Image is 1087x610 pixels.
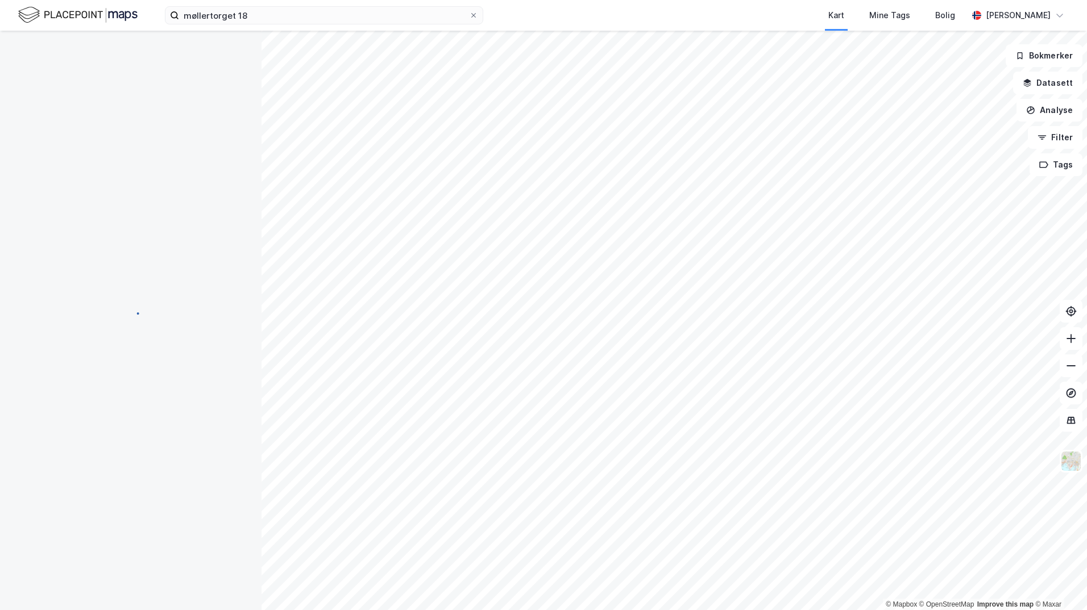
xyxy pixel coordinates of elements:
div: Bolig [935,9,955,22]
div: Kontrollprogram for chat [1030,555,1087,610]
div: Kart [828,9,844,22]
button: Analyse [1017,99,1082,122]
a: Mapbox [886,600,917,608]
button: Tags [1030,153,1082,176]
button: Datasett [1013,72,1082,94]
iframe: Chat Widget [1030,555,1087,610]
a: Improve this map [977,600,1034,608]
img: logo.f888ab2527a4732fd821a326f86c7f29.svg [18,5,138,25]
button: Bokmerker [1006,44,1082,67]
div: Mine Tags [869,9,910,22]
img: spinner.a6d8c91a73a9ac5275cf975e30b51cfb.svg [122,304,140,323]
div: [PERSON_NAME] [986,9,1051,22]
img: Z [1060,450,1082,472]
button: Filter [1028,126,1082,149]
input: Søk på adresse, matrikkel, gårdeiere, leietakere eller personer [179,7,469,24]
a: OpenStreetMap [919,600,974,608]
